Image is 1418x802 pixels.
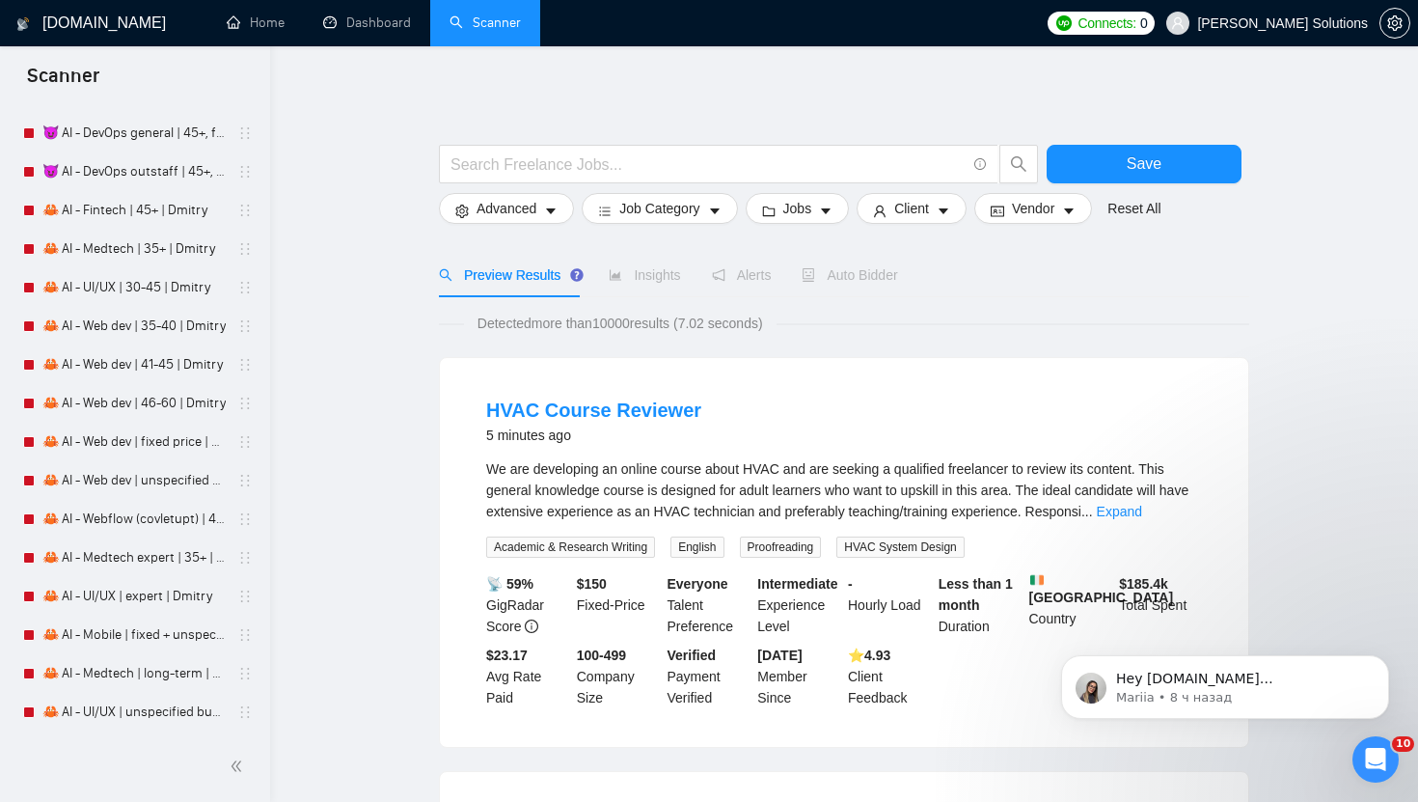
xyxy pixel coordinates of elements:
b: 100-499 [577,648,626,663]
span: Alerts [712,267,772,283]
div: Total Spent [1115,573,1206,637]
a: setting [1379,15,1410,31]
span: area-chart [609,268,622,282]
span: info-circle [525,620,538,633]
span: folder [762,204,776,218]
a: 🦀 AI - Web dev | 35-40 | Dmitry [42,307,226,346]
span: We are developing an online course about HVAC and are seeking a qualified freelancer to review it... [486,461,1188,519]
span: holder [237,318,253,334]
span: holder [237,666,253,681]
div: Talent Preference [664,573,754,637]
span: double-left [230,757,249,776]
img: logo [16,9,30,40]
b: 📡 59% [486,576,533,592]
b: $23.17 [486,648,528,663]
span: idcard [991,204,1004,218]
span: holder [237,164,253,180]
div: Fixed-Price [573,573,664,637]
span: Proofreading [740,537,822,558]
a: dashboardDashboard [323,14,411,31]
a: 🦀 AI - UI/UX | unspecified budget | Dmitry [42,693,226,732]
span: holder [237,589,253,604]
a: Expand [1097,504,1142,519]
div: Member Since [753,645,844,708]
a: 😈 AI - DevOps general | 45+, fixed, unspec | Artem [42,114,226,152]
a: 🦀 AI - UI/UX | expert | Dmitry [42,577,226,616]
span: setting [455,204,469,218]
a: homeHome [227,14,285,31]
span: Advanced [477,198,536,219]
span: Hey [DOMAIN_NAME][EMAIL_ADDRESS][PERSON_NAME][DOMAIN_NAME], Looks like your Upwork agency Med Inn... [84,56,331,359]
p: Message from Mariia, sent 8 ч назад [84,74,333,92]
div: Country [1025,573,1116,637]
span: holder [237,280,253,295]
span: Vendor [1012,198,1054,219]
span: Client [894,198,929,219]
a: searchScanner [450,14,521,31]
span: holder [237,396,253,411]
span: holder [237,705,253,720]
a: 🦀 AI - Web dev | fixed price | Dmitry [42,423,226,461]
b: Verified [668,648,717,663]
span: 0 [1140,13,1148,34]
span: caret-down [819,204,832,218]
span: caret-down [544,204,558,218]
span: HVAC System Design [836,537,964,558]
a: 😈 AI - DevOps outstaff | 45+, fixed, unspec | Artem [42,152,226,191]
button: folderJobscaret-down [746,193,850,224]
span: holder [237,550,253,566]
span: caret-down [1062,204,1076,218]
b: Less than 1 month [939,576,1013,613]
b: [DATE] [757,648,802,663]
div: 5 minutes ago [486,424,701,447]
a: 🦀 AI - Web dev | unspecified budget | Dmitry [42,461,226,500]
iframe: Intercom live chat [1352,736,1399,783]
span: Insights [609,267,680,283]
b: - [848,576,853,592]
span: holder [237,627,253,643]
div: Payment Verified [664,645,754,708]
a: HVAC Course Reviewer [486,400,701,421]
a: 🦀 AI - Fintech | 45+ | Dmitry [42,191,226,230]
span: setting [1380,15,1409,31]
b: [GEOGRAPHIC_DATA] [1029,573,1174,605]
button: barsJob Categorycaret-down [582,193,737,224]
a: 🦀 AI - Medtech | 35+ | Dmitry [42,230,226,268]
span: Detected more than 10000 results (7.02 seconds) [464,313,777,334]
a: 🦀 AI - Medtech expert | 35+ | Dmitry [42,539,226,577]
span: 10 [1392,736,1414,752]
img: upwork-logo.png [1056,15,1072,31]
span: search [439,268,452,282]
span: info-circle [974,158,987,171]
span: holder [237,473,253,488]
div: Hourly Load [844,573,935,637]
span: user [873,204,886,218]
div: Duration [935,573,1025,637]
div: Company Size [573,645,664,708]
span: Save [1127,152,1161,176]
iframe: Intercom notifications сообщение [1032,615,1418,750]
a: 🦀 AI - Webflow (covletupt) | 45+ | Dmitry [42,500,226,539]
b: $ 185.4k [1119,576,1168,592]
a: 🦀 AI - Medtech | long-term | Dmitry [42,654,226,693]
a: 🦀 AI - Mobile | fixed + unspecified | Dmitry [42,616,226,654]
a: 🦀 AI - UI/UX | 30-45 | Dmitry [42,268,226,307]
div: We are developing an online course about HVAC and are seeking a qualified freelancer to review it... [486,458,1202,522]
b: Everyone [668,576,728,592]
span: caret-down [937,204,950,218]
div: Client Feedback [844,645,935,708]
button: settingAdvancedcaret-down [439,193,574,224]
button: idcardVendorcaret-down [974,193,1092,224]
span: Scanner [12,62,115,102]
div: Experience Level [753,573,844,637]
span: Job Category [619,198,699,219]
input: Search Freelance Jobs... [450,152,966,177]
span: Auto Bidder [802,267,897,283]
span: ... [1081,504,1093,519]
span: Connects: [1078,13,1136,34]
span: holder [237,434,253,450]
span: holder [237,512,253,527]
button: userClientcaret-down [857,193,967,224]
